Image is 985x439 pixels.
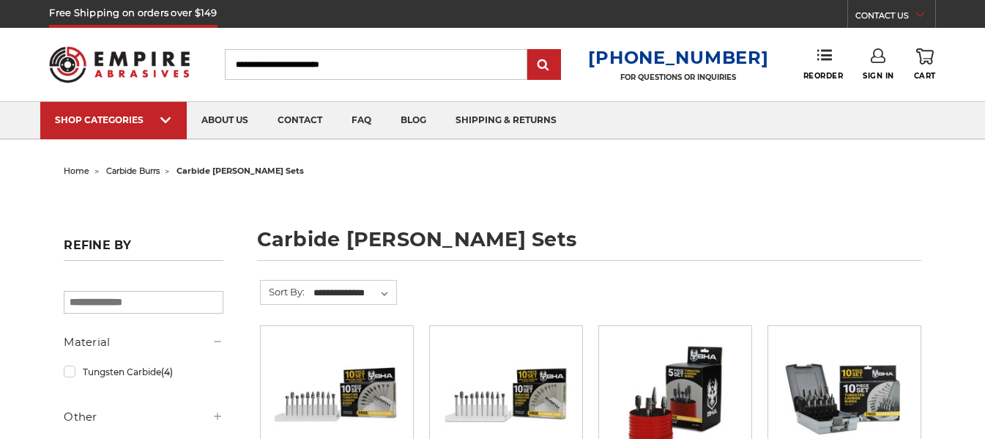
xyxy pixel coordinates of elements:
h1: carbide [PERSON_NAME] sets [257,229,921,261]
h5: Material [64,333,223,351]
span: Cart [914,71,936,81]
a: [PHONE_NUMBER] [588,47,768,68]
h5: Refine by [64,238,223,261]
select: Sort By: [311,282,396,304]
input: Submit [529,51,559,80]
a: faq [337,102,386,139]
a: contact [263,102,337,139]
p: FOR QUESTIONS OR INQUIRIES [588,73,768,82]
div: SHOP CATEGORIES [55,114,172,125]
a: carbide burrs [106,166,160,176]
a: blog [386,102,441,139]
span: Reorder [803,71,844,81]
a: shipping & returns [441,102,571,139]
a: CONTACT US [855,7,935,28]
h5: Other [64,408,223,426]
label: Sort By: [261,281,305,303]
span: Sign In [863,71,894,81]
a: Cart [914,48,936,81]
a: Reorder [803,48,844,80]
span: (4) [161,366,173,377]
a: about us [187,102,263,139]
img: Empire Abrasives [49,37,189,92]
span: carbide [PERSON_NAME] sets [176,166,304,176]
a: Tungsten Carbide [64,359,223,385]
a: home [64,166,89,176]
